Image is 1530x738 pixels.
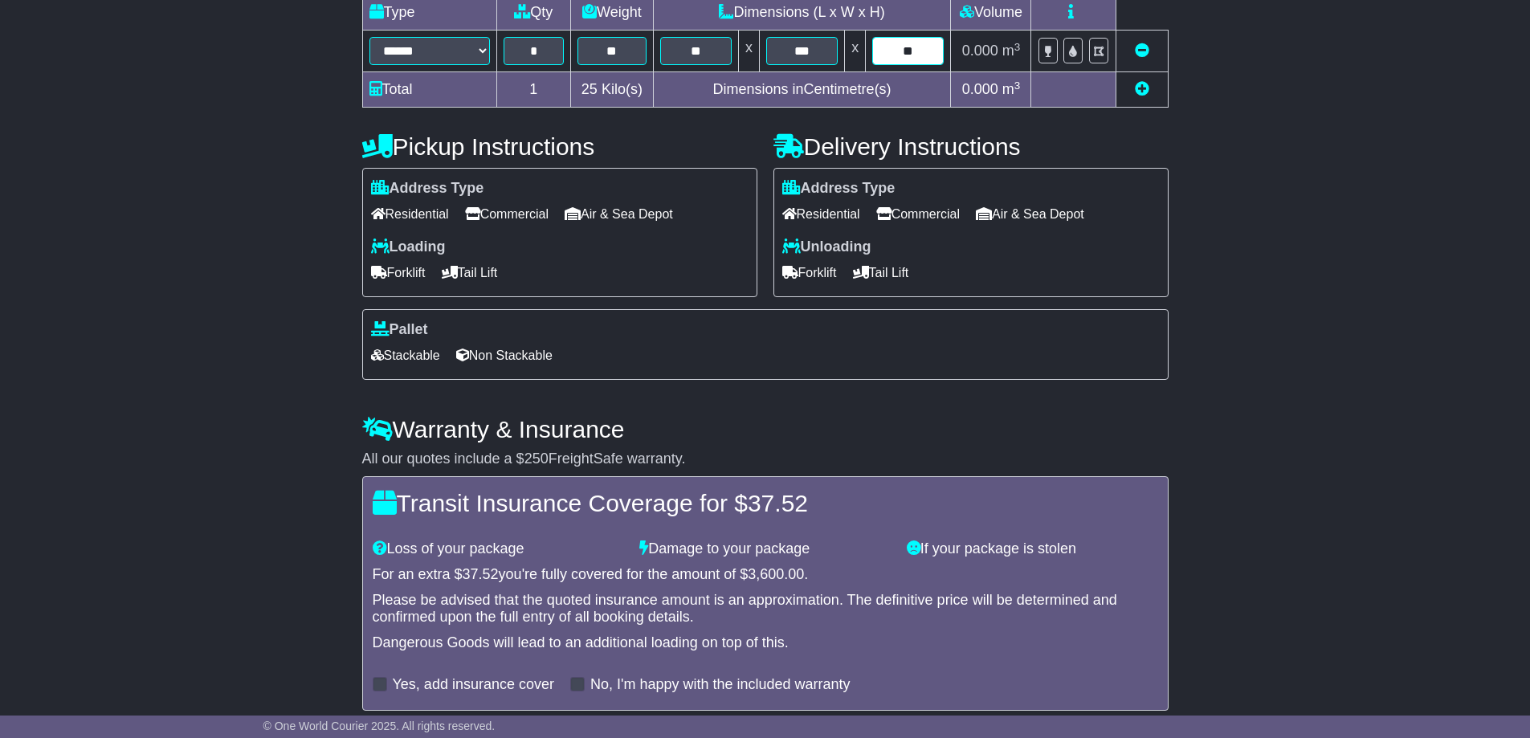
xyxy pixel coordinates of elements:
[442,260,498,285] span: Tail Lift
[845,31,866,72] td: x
[373,634,1158,652] div: Dangerous Goods will lead to an additional loading on top of this.
[853,260,909,285] span: Tail Lift
[362,72,496,108] td: Total
[1014,80,1021,92] sup: 3
[373,490,1158,516] h4: Transit Insurance Coverage for $
[456,343,553,368] span: Non Stackable
[1135,81,1149,97] a: Add new item
[1135,43,1149,59] a: Remove this item
[373,566,1158,584] div: For an extra $ you're fully covered for the amount of $ .
[782,260,837,285] span: Forklift
[773,133,1169,160] h4: Delivery Instructions
[371,202,449,226] span: Residential
[782,239,871,256] label: Unloading
[962,43,998,59] span: 0.000
[1002,43,1021,59] span: m
[1014,41,1021,53] sup: 3
[362,416,1169,442] h4: Warranty & Insurance
[371,260,426,285] span: Forklift
[373,592,1158,626] div: Please be advised that the quoted insurance amount is an approximation. The definitive price will...
[581,81,598,97] span: 25
[653,72,951,108] td: Dimensions in Centimetre(s)
[590,676,851,694] label: No, I'm happy with the included warranty
[371,180,484,198] label: Address Type
[362,133,757,160] h4: Pickup Instructions
[962,81,998,97] span: 0.000
[876,202,960,226] span: Commercial
[365,540,632,558] div: Loss of your package
[782,180,896,198] label: Address Type
[463,566,499,582] span: 37.52
[565,202,673,226] span: Air & Sea Depot
[393,676,554,694] label: Yes, add insurance cover
[362,451,1169,468] div: All our quotes include a $ FreightSafe warranty.
[748,566,804,582] span: 3,600.00
[1002,81,1021,97] span: m
[371,343,440,368] span: Stackable
[738,31,759,72] td: x
[465,202,549,226] span: Commercial
[371,321,428,339] label: Pallet
[631,540,899,558] div: Damage to your package
[263,720,496,732] span: © One World Courier 2025. All rights reserved.
[524,451,549,467] span: 250
[782,202,860,226] span: Residential
[976,202,1084,226] span: Air & Sea Depot
[371,239,446,256] label: Loading
[748,490,808,516] span: 37.52
[899,540,1166,558] div: If your package is stolen
[496,72,571,108] td: 1
[571,72,654,108] td: Kilo(s)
